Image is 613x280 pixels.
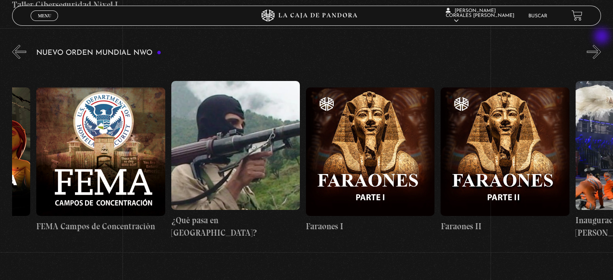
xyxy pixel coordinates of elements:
h3: Nuevo Orden Mundial NWO [36,49,161,57]
h4: ¿Qué pasa en [GEOGRAPHIC_DATA]? [171,214,300,239]
a: Buscar [528,14,547,19]
h4: FEMA Campos de Concentración [36,220,165,233]
span: [PERSON_NAME] Corrales [PERSON_NAME] [446,8,514,23]
a: View your shopping cart [571,10,582,21]
span: Menu [38,13,51,18]
h4: Faraones I [306,220,434,233]
a: ¿Qué pasa en [GEOGRAPHIC_DATA]? [171,65,300,255]
a: Faraones I [306,65,434,255]
button: Previous [12,45,26,59]
span: Cerrar [35,20,54,26]
button: Next [587,45,601,59]
a: FEMA Campos de Concentración [36,65,165,255]
a: Faraones II [441,65,569,255]
h4: Faraones II [441,220,569,233]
